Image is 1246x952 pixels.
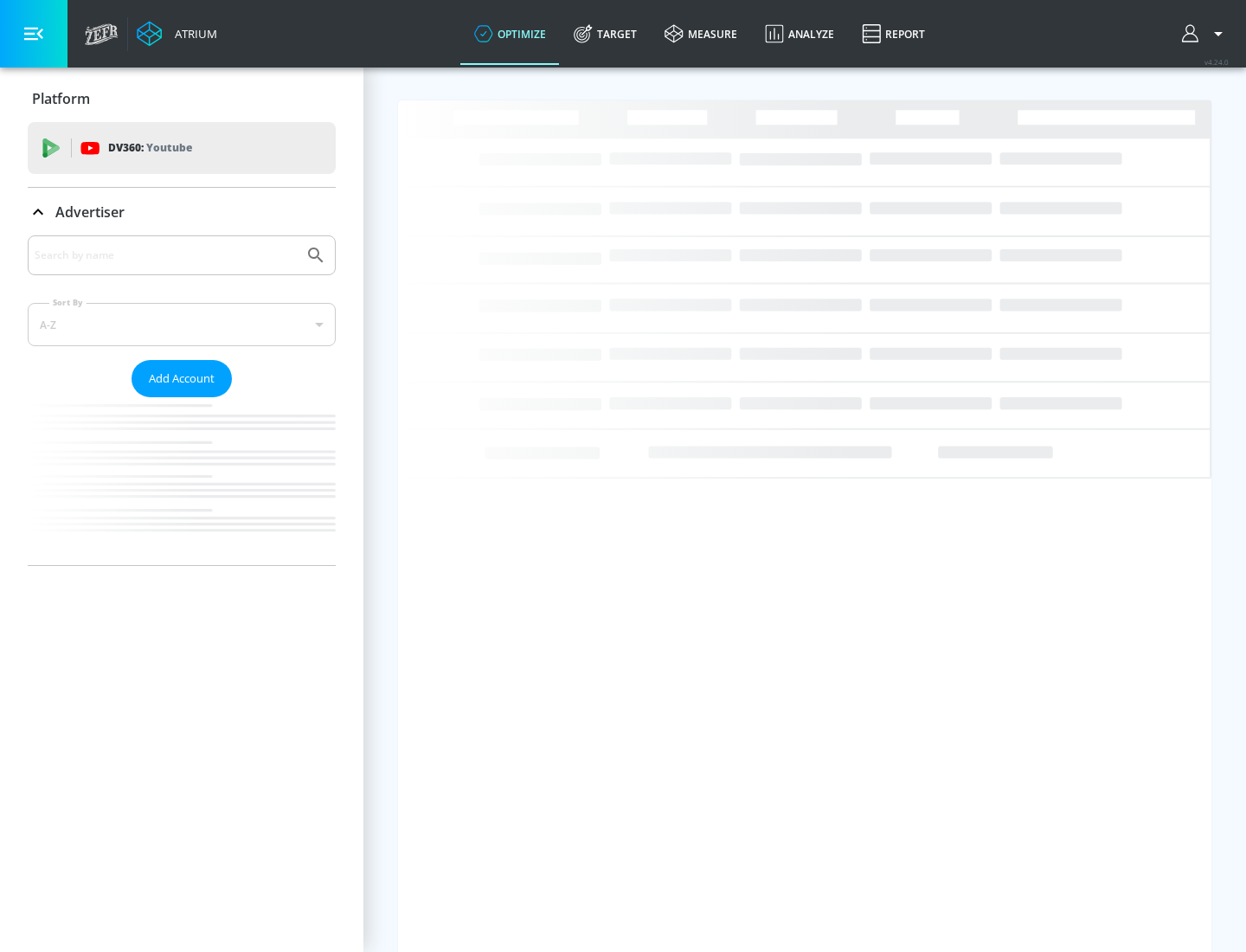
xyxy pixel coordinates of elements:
[28,122,336,174] div: DV360: Youtube
[28,188,336,236] div: Advertiser
[137,21,217,47] a: Atrium
[751,3,848,65] a: Analyze
[651,3,751,65] a: measure
[149,369,215,389] span: Add Account
[28,303,336,346] div: A-Z
[1204,57,1229,67] span: v 4.24.0
[848,3,939,65] a: Report
[560,3,651,65] a: Target
[35,244,297,267] input: Search by name
[28,235,336,565] div: Advertiser
[28,74,336,123] div: Platform
[108,138,192,158] p: DV360:
[168,26,217,42] div: Atrium
[132,360,232,397] button: Add Account
[55,203,125,222] p: Advertiser
[28,397,336,565] nav: list of Advertiser
[32,89,90,108] p: Platform
[49,297,87,308] label: Sort By
[460,3,560,65] a: optimize
[146,138,192,157] p: Youtube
